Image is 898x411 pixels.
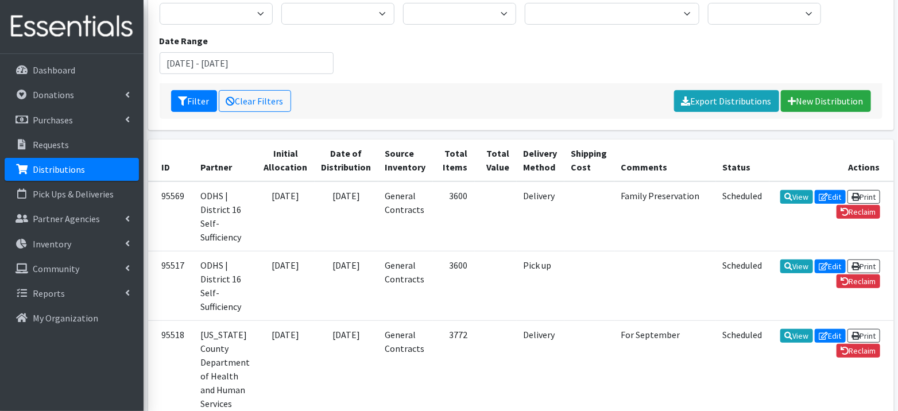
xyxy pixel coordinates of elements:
[517,181,564,251] td: Delivery
[815,329,846,343] a: Edit
[194,181,257,251] td: ODHS | District 16 Self-Sufficiency
[614,181,716,251] td: Family Preservation
[837,205,880,219] a: Reclaim
[517,139,564,181] th: Delivery Method
[33,64,75,76] p: Dashboard
[257,181,315,251] td: [DATE]
[33,288,65,299] p: Reports
[257,251,315,320] td: [DATE]
[5,282,139,305] a: Reports
[315,251,378,320] td: [DATE]
[564,139,614,181] th: Shipping Cost
[33,213,100,224] p: Partner Agencies
[716,251,769,320] td: Scheduled
[780,329,813,343] a: View
[33,89,74,100] p: Donations
[847,329,880,343] a: Print
[475,139,517,181] th: Total Value
[5,59,139,82] a: Dashboard
[433,139,475,181] th: Total Items
[194,251,257,320] td: ODHS | District 16 Self-Sufficiency
[148,181,194,251] td: 95569
[33,188,114,200] p: Pick Ups & Deliveries
[160,34,208,48] label: Date Range
[160,52,334,74] input: January 1, 2011 - December 31, 2011
[33,164,85,175] p: Distributions
[5,158,139,181] a: Distributions
[5,7,139,46] img: HumanEssentials
[781,90,871,112] a: New Distribution
[219,90,291,112] a: Clear Filters
[315,181,378,251] td: [DATE]
[769,139,894,181] th: Actions
[5,183,139,205] a: Pick Ups & Deliveries
[148,251,194,320] td: 95517
[33,238,71,250] p: Inventory
[716,181,769,251] td: Scheduled
[614,139,716,181] th: Comments
[5,257,139,280] a: Community
[837,274,880,288] a: Reclaim
[5,83,139,106] a: Donations
[5,108,139,131] a: Purchases
[815,259,846,273] a: Edit
[33,312,98,324] p: My Organization
[257,139,315,181] th: Initial Allocation
[433,251,475,320] td: 3600
[780,190,813,204] a: View
[5,232,139,255] a: Inventory
[378,181,433,251] td: General Contracts
[716,139,769,181] th: Status
[433,181,475,251] td: 3600
[5,133,139,156] a: Requests
[517,251,564,320] td: Pick up
[847,190,880,204] a: Print
[171,90,217,112] button: Filter
[33,114,73,126] p: Purchases
[815,190,846,204] a: Edit
[837,344,880,358] a: Reclaim
[378,251,433,320] td: General Contracts
[315,139,378,181] th: Date of Distribution
[378,139,433,181] th: Source Inventory
[674,90,779,112] a: Export Distributions
[148,139,194,181] th: ID
[5,307,139,329] a: My Organization
[780,259,813,273] a: View
[847,259,880,273] a: Print
[5,207,139,230] a: Partner Agencies
[194,139,257,181] th: Partner
[33,263,79,274] p: Community
[33,139,69,150] p: Requests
